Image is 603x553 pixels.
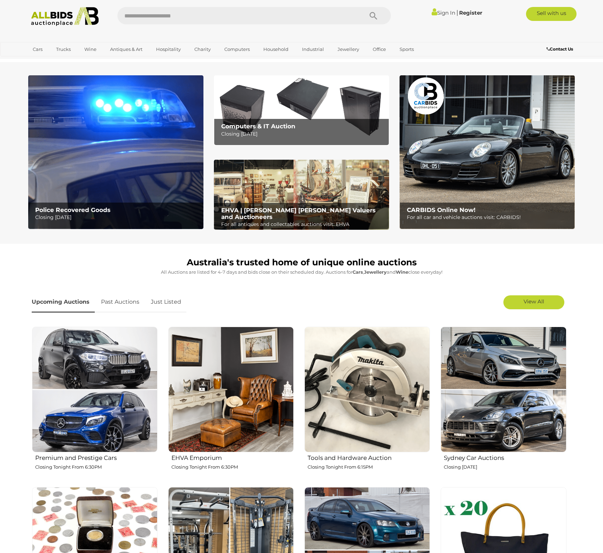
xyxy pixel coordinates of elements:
[35,206,110,213] b: Police Recovered Goods
[214,75,389,145] a: Computers & IT Auction Computers & IT Auction Closing [DATE]
[308,453,430,461] h2: Tools and Hardware Auction
[96,292,145,312] a: Past Auctions
[364,269,387,275] strong: Jewellery
[526,7,577,21] a: Sell with us
[444,463,566,471] p: Closing [DATE]
[168,327,294,452] img: EHVA Emporium
[304,326,430,482] a: Tools and Hardware Auction Closing Tonight From 6:15PM
[456,9,458,16] span: |
[146,292,186,312] a: Just Listed
[297,44,328,55] a: Industrial
[35,213,199,222] p: Closing [DATE]
[400,75,575,229] a: CARBIDS Online Now! CARBIDS Online Now! For all car and vehicle auctions visit: CARBIDS!
[32,326,157,482] a: Premium and Prestige Cars Closing Tonight From 6:30PM
[106,44,147,55] a: Antiques & Art
[221,207,376,220] b: EHVA | [PERSON_NAME] [PERSON_NAME] Valuers and Auctioneers
[28,55,87,67] a: [GEOGRAPHIC_DATA]
[407,206,476,213] b: CARBIDS Online Now!
[27,7,103,26] img: Allbids.com.au
[547,46,573,52] b: Contact Us
[396,269,408,275] strong: Wine
[459,9,482,16] a: Register
[214,75,389,145] img: Computers & IT Auction
[503,295,564,309] a: View All
[432,9,455,16] a: Sign In
[356,7,391,24] button: Search
[524,298,544,305] span: View All
[395,44,418,55] a: Sports
[35,453,157,461] h2: Premium and Prestige Cars
[353,269,363,275] strong: Cars
[308,463,430,471] p: Closing Tonight From 6:15PM
[80,44,101,55] a: Wine
[220,44,254,55] a: Computers
[152,44,185,55] a: Hospitality
[400,75,575,229] img: CARBIDS Online Now!
[221,220,385,229] p: For all antiques and collectables auctions visit: EHVA
[259,44,293,55] a: Household
[171,453,294,461] h2: EHVA Emporium
[28,44,47,55] a: Cars
[171,463,294,471] p: Closing Tonight From 6:30PM
[407,213,571,222] p: For all car and vehicle auctions visit: CARBIDS!
[441,327,566,452] img: Sydney Car Auctions
[333,44,364,55] a: Jewellery
[547,45,575,53] a: Contact Us
[32,268,572,276] p: All Auctions are listed for 4-7 days and bids close on their scheduled day. Auctions for , and cl...
[28,75,203,229] a: Police Recovered Goods Police Recovered Goods Closing [DATE]
[221,130,385,138] p: Closing [DATE]
[214,160,389,230] img: EHVA | Evans Hastings Valuers and Auctioneers
[444,453,566,461] h2: Sydney Car Auctions
[35,463,157,471] p: Closing Tonight From 6:30PM
[221,123,295,130] b: Computers & IT Auction
[440,326,566,482] a: Sydney Car Auctions Closing [DATE]
[214,160,389,230] a: EHVA | Evans Hastings Valuers and Auctioneers EHVA | [PERSON_NAME] [PERSON_NAME] Valuers and Auct...
[32,292,95,312] a: Upcoming Auctions
[52,44,75,55] a: Trucks
[168,326,294,482] a: EHVA Emporium Closing Tonight From 6:30PM
[32,327,157,452] img: Premium and Prestige Cars
[304,327,430,452] img: Tools and Hardware Auction
[368,44,391,55] a: Office
[28,75,203,229] img: Police Recovered Goods
[32,258,572,267] h1: Australia's trusted home of unique online auctions
[190,44,215,55] a: Charity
